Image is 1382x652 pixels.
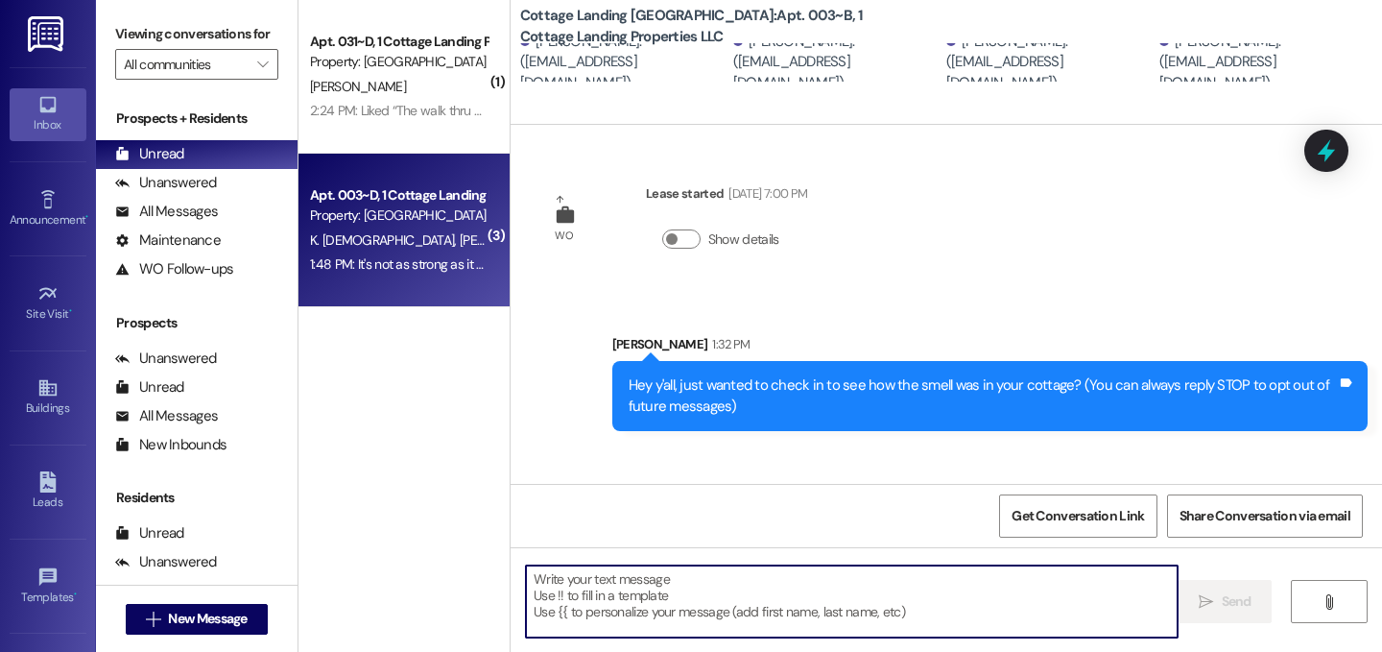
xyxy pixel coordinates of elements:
div: WO Follow-ups [115,259,233,279]
span: • [74,588,77,601]
div: 1:48 PM: It's not as strong as it used to be but it's definitely inside the wall whatever it is. ... [310,255,1369,273]
span: New Message [168,609,247,629]
input: All communities [124,49,248,80]
div: [PERSON_NAME]. ([EMAIL_ADDRESS][DOMAIN_NAME]) [1159,32,1368,93]
label: Show details [708,229,779,250]
a: Buildings [10,372,86,423]
a: Site Visit • [10,278,86,329]
a: Inbox [10,88,86,140]
i:  [146,612,160,627]
div: 1:32 PM [707,334,750,354]
span: Get Conversation Link [1012,506,1144,526]
img: ResiDesk Logo [28,16,67,52]
div: Apt. 031~D, 1 Cottage Landing Properties LLC [310,32,488,52]
div: Lease started [646,183,807,210]
div: New Inbounds [115,435,226,455]
div: Prospects [96,313,298,333]
div: All Messages [115,202,218,222]
span: K. [DEMOGRAPHIC_DATA] [310,231,460,249]
div: Property: [GEOGRAPHIC_DATA] [GEOGRAPHIC_DATA] [310,205,488,226]
div: Unanswered [115,552,217,572]
div: Unread [115,144,184,164]
button: Get Conversation Link [999,495,1156,538]
div: Apt. 003~D, 1 Cottage Landing Properties LLC [310,185,488,205]
span: Send [1222,592,1251,612]
div: Prospects + Residents [96,109,298,129]
div: [PERSON_NAME]. ([EMAIL_ADDRESS][DOMAIN_NAME]) [520,32,728,93]
span: Share Conversation via email [1179,506,1350,526]
div: [PERSON_NAME]. ([EMAIL_ADDRESS][DOMAIN_NAME]) [946,32,1155,93]
div: Unanswered [115,173,217,193]
div: Maintenance [115,230,221,251]
div: Hey y'all, just wanted to check in to see how the smell was in your cottage? (You can always repl... [629,375,1337,417]
span: [PERSON_NAME] [460,231,561,249]
button: Share Conversation via email [1167,495,1363,538]
i:  [1322,594,1336,610]
div: Unread [115,523,184,543]
a: Templates • [10,561,86,613]
button: New Message [126,604,268,635]
span: • [85,210,88,224]
div: [PERSON_NAME]. ([EMAIL_ADDRESS][DOMAIN_NAME]) [733,32,941,93]
button: Send [1179,580,1272,623]
b: Cottage Landing [GEOGRAPHIC_DATA]: Apt. 003~B, 1 Cottage Landing Properties LLC [520,6,904,47]
span: [PERSON_NAME] [310,78,406,95]
div: Unread [115,377,184,398]
div: All Messages [115,406,218,426]
div: All Messages [115,581,218,601]
span: • [69,304,72,318]
i:  [1199,594,1213,610]
div: Residents [96,488,298,508]
div: [PERSON_NAME] [612,334,1368,361]
a: Leads [10,466,86,518]
div: [DATE] 7:00 PM [724,183,807,204]
div: Unanswered [115,349,217,369]
div: WO [555,226,573,246]
div: Property: [GEOGRAPHIC_DATA] [GEOGRAPHIC_DATA] [310,52,488,72]
i:  [257,57,268,72]
label: Viewing conversations for [115,19,278,49]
